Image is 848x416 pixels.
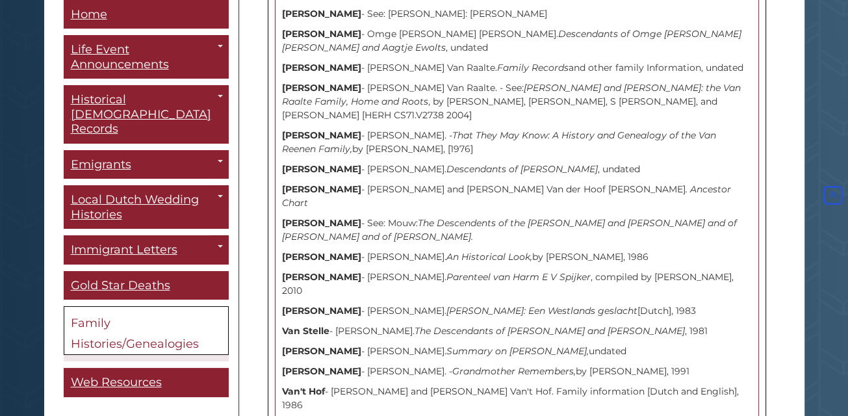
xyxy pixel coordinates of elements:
[282,217,737,242] i: The Descendents of the [PERSON_NAME] and [PERSON_NAME] and of [PERSON_NAME] and of [PERSON_NAME].
[452,365,576,377] i: Grandmother Remembers,
[282,385,752,412] p: - [PERSON_NAME] and [PERSON_NAME] Van't Hof. Family information [Dutch and English], 1986
[282,344,752,358] p: - [PERSON_NAME]. undated
[282,129,752,156] p: - [PERSON_NAME]. - by [PERSON_NAME], [1976]
[71,376,162,390] span: Web Resources
[415,325,685,337] i: The Descendants of [PERSON_NAME] and [PERSON_NAME]
[282,8,361,19] strong: [PERSON_NAME]
[71,317,199,352] span: Family Histories/Genealogies
[64,86,229,144] a: Historical [DEMOGRAPHIC_DATA] Records
[71,43,169,72] span: Life Event Announcements
[64,369,229,398] a: Web Resources
[282,325,329,337] strong: Van Stelle
[71,7,107,21] span: Home
[282,183,361,195] strong: [PERSON_NAME]
[71,157,131,172] span: Emigrants
[821,189,845,201] a: Back to Top
[282,183,731,209] i: . Ancestor Chart
[446,305,637,317] i: [PERSON_NAME]: Een Westlands geslacht
[282,217,361,229] strong: [PERSON_NAME]
[71,193,199,222] span: Local Dutch Wedding Histories
[282,270,752,298] p: - [PERSON_NAME]. , compiled by [PERSON_NAME], 2010
[282,61,752,75] p: - [PERSON_NAME] Van Raalte. and other family Information, undated
[282,81,752,122] p: - [PERSON_NAME] Van Raalte. - See: , by [PERSON_NAME], [PERSON_NAME], S [PERSON_NAME], and [PERSO...
[71,278,170,292] span: Gold Star Deaths
[282,365,361,377] strong: [PERSON_NAME]
[282,251,361,263] strong: [PERSON_NAME]
[282,28,741,53] i: Descendants of Omge [PERSON_NAME] [PERSON_NAME] and Aagtje Ewolts
[282,324,752,338] p: - [PERSON_NAME]. , 1981
[64,271,229,300] a: Gold Star Deaths
[282,250,752,264] p: - [PERSON_NAME]. by [PERSON_NAME], 1986
[282,129,361,141] strong: [PERSON_NAME]
[446,163,598,175] i: Descendants of [PERSON_NAME]
[446,251,532,263] i: An Historical Look,
[282,304,752,318] p: - [PERSON_NAME]. [Dutch], 1983
[497,62,569,73] i: Family Records
[282,271,361,283] strong: [PERSON_NAME]
[282,216,752,244] p: - See: Mouw:
[282,305,361,317] strong: [PERSON_NAME]
[64,186,229,229] a: Local Dutch Wedding Histories
[282,365,752,378] p: - [PERSON_NAME]. - by [PERSON_NAME], 1991
[64,307,229,356] a: Family Histories/Genealogies
[64,36,229,79] a: Life Event Announcements
[282,28,361,40] strong: [PERSON_NAME]
[282,129,716,155] i: That They May Know: A History and Genealogy of the Van Reenen Family,
[282,27,752,55] p: - Omge [PERSON_NAME] [PERSON_NAME]. , undated
[282,385,325,397] strong: Van't Hof
[282,163,361,175] strong: [PERSON_NAME]
[282,183,752,210] p: - [PERSON_NAME] and [PERSON_NAME] Van der Hoof [PERSON_NAME]
[446,271,591,283] i: Parenteel van Harm E V Spijker
[282,82,741,107] i: [PERSON_NAME] and [PERSON_NAME]: the Van Raalte Family, Home and Roots
[282,82,361,94] strong: [PERSON_NAME]
[71,243,177,257] span: Immigrant Letters
[282,345,361,357] strong: [PERSON_NAME]
[64,236,229,265] a: Immigrant Letters
[71,93,211,136] span: Historical [DEMOGRAPHIC_DATA] Records
[282,7,752,21] p: - See: [PERSON_NAME]: [PERSON_NAME]
[446,345,589,357] i: Summary on [PERSON_NAME],
[64,150,229,179] a: Emigrants
[282,62,361,73] strong: [PERSON_NAME]
[282,162,752,176] p: - [PERSON_NAME]. , undated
